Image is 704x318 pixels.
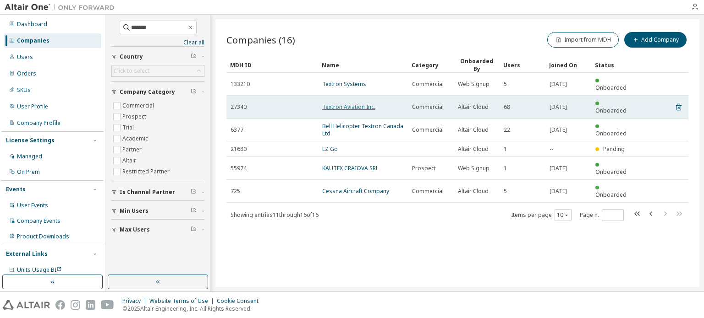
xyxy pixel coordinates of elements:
div: Click to select [114,67,149,75]
div: License Settings [6,137,55,144]
span: Min Users [120,207,148,215]
span: 1 [504,165,507,172]
label: Academic [122,133,150,144]
div: Events [6,186,26,193]
span: Altair Cloud [458,188,489,195]
div: Company Events [17,217,60,225]
span: Page n. [580,209,624,221]
div: Users [17,54,33,61]
div: Companies [17,37,49,44]
div: Category [412,58,450,72]
span: Commercial [412,188,444,195]
a: KAUTEX CRAIOVA SRL [322,164,379,172]
span: Onboarded [595,107,627,114]
div: SKUs [17,86,31,94]
a: Textron Aviation Inc. [322,103,375,111]
div: Company Profile [17,119,60,127]
span: Commercial [412,81,444,88]
span: [DATE] [550,126,567,134]
img: altair_logo.svg [3,300,50,310]
button: Country [111,47,204,67]
img: youtube.svg [101,300,114,310]
span: Showing entries 11 through 16 of 16 [231,211,319,219]
span: [DATE] [550,81,567,88]
span: Commercial [412,103,444,111]
div: User Profile [17,103,48,110]
span: 27340 [231,103,247,111]
a: Bell Helicopter Textron Canada Ltd. [322,122,403,137]
span: [DATE] [550,188,567,195]
div: Privacy [122,297,149,305]
div: Dashboard [17,21,47,28]
span: Company Category [120,88,175,96]
div: Cookie Consent [217,297,264,305]
span: Clear filter [191,189,196,196]
div: Product Downloads [17,233,69,240]
span: Altair Cloud [458,103,489,111]
span: 21680 [231,146,247,153]
span: Is Channel Partner [120,189,175,196]
img: Altair One [5,3,119,12]
div: MDH ID [230,58,314,72]
label: Partner [122,144,143,155]
span: Onboarded [595,129,627,137]
span: Clear filter [191,207,196,215]
span: 6377 [231,126,243,134]
div: On Prem [17,168,40,176]
span: Commercial [412,126,444,134]
span: Onboarded [595,84,627,92]
div: Status [595,58,633,72]
span: Pending [603,145,625,153]
button: 10 [557,211,569,219]
button: Add Company [624,32,687,48]
a: Textron Systems [322,80,366,88]
button: Company Category [111,82,204,102]
span: 5 [504,188,507,195]
span: 55974 [231,165,247,172]
span: 725 [231,188,240,195]
span: Onboarded [595,191,627,199]
span: -- [550,146,553,153]
span: Units Usage BI [17,266,62,274]
div: Orders [17,70,36,77]
a: Clear all [111,39,204,46]
span: [DATE] [550,103,567,111]
span: [DATE] [550,165,567,172]
div: Managed [17,153,42,160]
span: Country [120,53,143,60]
span: Max Users [120,226,150,233]
button: Max Users [111,220,204,240]
p: © 2025 Altair Engineering, Inc. All Rights Reserved. [122,305,264,313]
a: EZ Go [322,145,338,153]
span: Altair Cloud [458,146,489,153]
span: 5 [504,81,507,88]
img: instagram.svg [71,300,80,310]
span: Altair Cloud [458,126,489,134]
span: 133210 [231,81,250,88]
label: Commercial [122,100,156,111]
label: Trial [122,122,136,133]
label: Prospect [122,111,148,122]
label: Altair [122,155,138,166]
span: Web Signup [458,165,489,172]
span: 68 [504,103,510,111]
div: Onboarded By [457,57,496,73]
a: Cessna Aircraft Company [322,187,389,195]
button: Min Users [111,201,204,221]
div: External Links [6,250,48,258]
button: Import from MDH [547,32,619,48]
span: Clear filter [191,53,196,60]
img: facebook.svg [55,300,65,310]
button: Is Channel Partner [111,182,204,202]
div: Joined On [549,58,588,72]
div: User Events [17,202,48,209]
span: 1 [504,146,507,153]
span: Web Signup [458,81,489,88]
div: Click to select [112,65,204,76]
span: Companies (16) [226,33,295,46]
div: Users [503,58,542,72]
span: Clear filter [191,88,196,96]
span: 22 [504,126,510,134]
span: Onboarded [595,168,627,176]
div: Website Terms of Use [149,297,217,305]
